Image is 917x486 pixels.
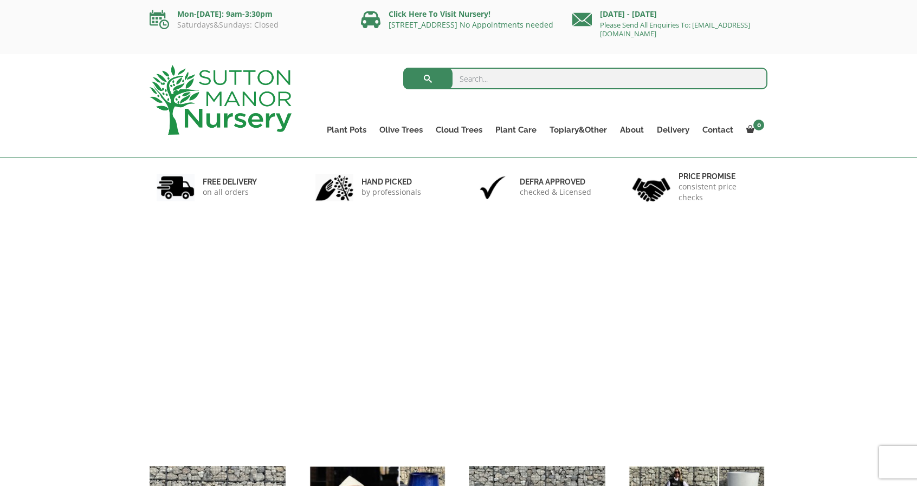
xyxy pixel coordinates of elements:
h6: hand picked [361,177,421,187]
a: [STREET_ADDRESS] No Appointments needed [389,19,553,30]
a: Contact [696,122,740,137]
p: Mon-[DATE]: 9am-3:30pm [150,8,345,21]
img: 2.jpg [315,174,353,201]
img: 4.jpg [632,171,670,204]
p: [DATE] - [DATE] [572,8,767,21]
p: Saturdays&Sundays: Closed [150,21,345,29]
h6: FREE DELIVERY [203,177,257,187]
a: Plant Pots [320,122,373,137]
a: Plant Care [489,122,543,137]
p: by professionals [361,187,421,198]
a: 0 [740,122,767,137]
p: on all orders [203,187,257,198]
img: logo [150,65,292,135]
a: Cloud Trees [429,122,489,137]
a: Click Here To Visit Nursery! [389,9,490,19]
h6: Price promise [679,172,761,181]
a: About [614,122,650,137]
span: 0 [753,120,764,130]
h6: Defra approved [520,177,591,187]
img: 1.jpg [157,174,195,201]
a: Topiary&Other [543,122,614,137]
a: Olive Trees [373,122,429,137]
p: consistent price checks [679,181,761,203]
a: Delivery [650,122,696,137]
p: checked & Licensed [520,187,591,198]
a: Please Send All Enquiries To: [EMAIL_ADDRESS][DOMAIN_NAME] [600,20,750,38]
input: Search... [403,68,768,89]
img: 3.jpg [474,174,512,201]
